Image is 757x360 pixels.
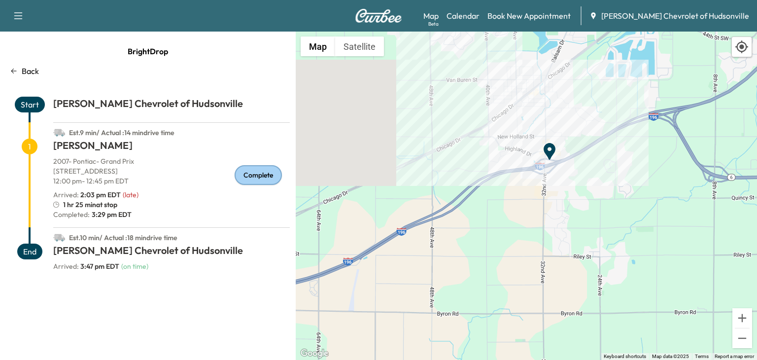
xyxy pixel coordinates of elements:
img: Curbee Logo [355,9,402,23]
span: Est. 10 min / Actual : 18 min drive time [69,233,177,242]
span: [PERSON_NAME] Chevrolet of Hudsonville [601,10,749,22]
p: Arrived : [53,261,119,271]
span: End [17,244,42,259]
button: Zoom in [732,308,752,328]
p: Back [22,65,39,77]
div: Beta [428,20,439,28]
a: Open this area in Google Maps (opens a new window) [298,347,331,360]
h1: [PERSON_NAME] Chevrolet of Hudsonville [53,97,290,114]
span: Map data ©2025 [652,354,689,359]
button: Show satellite imagery [335,36,384,56]
button: Keyboard shortcuts [604,353,646,360]
h1: [PERSON_NAME] [53,139,290,156]
p: 12:00 pm - 12:45 pm EDT [53,176,290,186]
a: Book New Appointment [487,10,571,22]
img: Google [298,347,331,360]
p: [STREET_ADDRESS] [53,166,290,176]
button: Zoom out [732,328,752,348]
a: Report a map error [715,354,754,359]
span: Start [15,97,45,112]
button: Show street map [301,36,335,56]
span: Est. 9 min / Actual : 14 min drive time [69,128,174,137]
span: ( on time ) [121,262,148,271]
div: Recenter map [731,36,752,57]
span: 1 hr 25 min at stop [63,200,117,210]
a: Calendar [447,10,480,22]
h1: [PERSON_NAME] Chevrolet of Hudsonville [53,244,290,261]
span: 1 [22,139,37,154]
p: Arrived : [53,190,121,200]
p: Completed: [53,210,290,219]
span: BrightDrop [128,41,168,61]
span: 3:47 pm EDT [80,262,119,271]
span: 3:29 pm EDT [90,210,132,219]
p: 2007 - Pontiac - Grand Prix [53,156,290,166]
div: Complete [235,165,282,185]
a: MapBeta [423,10,439,22]
span: ( late ) [123,190,138,199]
a: Terms (opens in new tab) [695,354,709,359]
span: 2:03 pm EDT [80,190,121,199]
gmp-advanced-marker: End Point [540,137,559,156]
